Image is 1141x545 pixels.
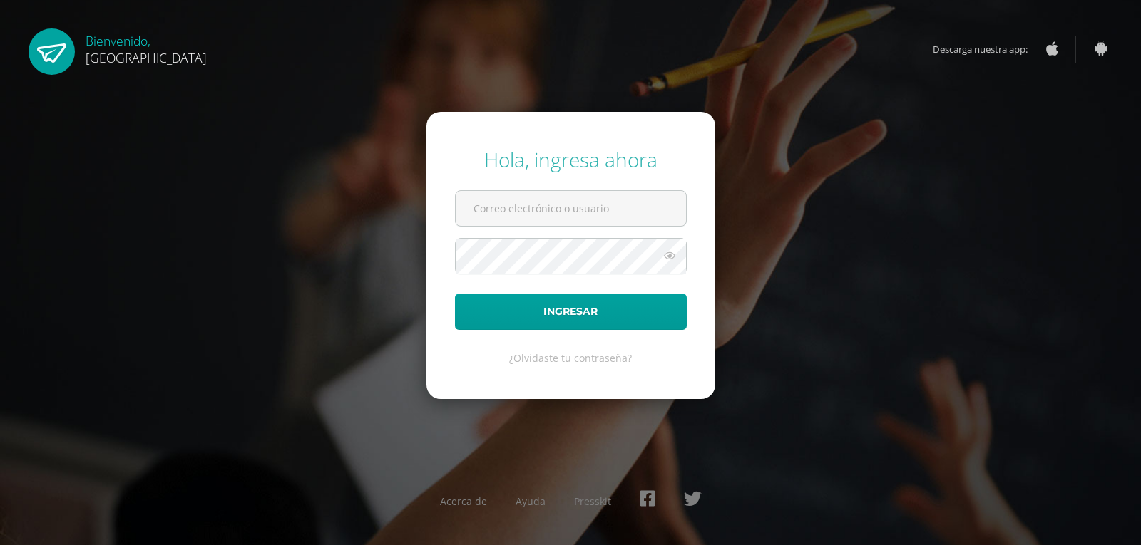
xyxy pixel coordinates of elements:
span: Descarga nuestra app: [933,36,1042,63]
input: Correo electrónico o usuario [456,191,686,226]
a: ¿Olvidaste tu contraseña? [509,351,632,365]
div: Bienvenido, [86,28,207,66]
a: Presskit [574,494,611,508]
a: Ayuda [516,494,546,508]
a: Acerca de [440,494,487,508]
div: Hola, ingresa ahora [455,146,687,173]
button: Ingresar [455,294,687,330]
span: [GEOGRAPHIC_DATA] [86,49,207,66]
